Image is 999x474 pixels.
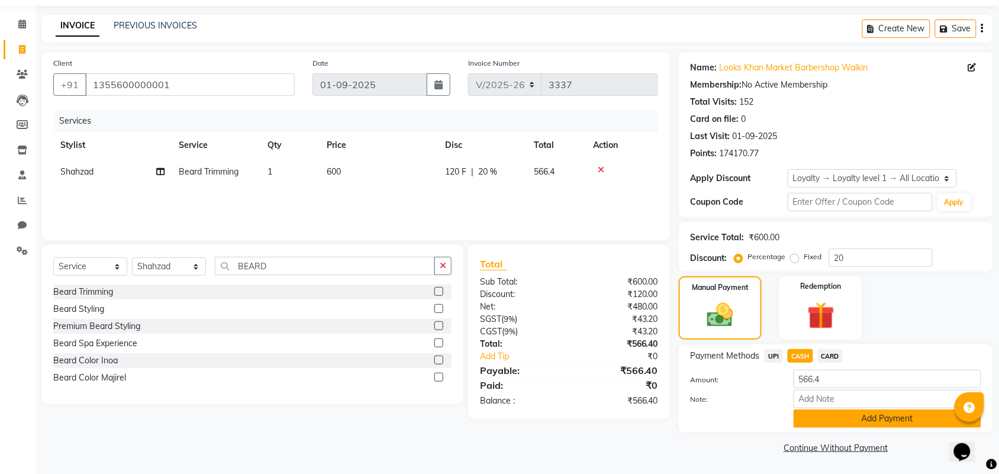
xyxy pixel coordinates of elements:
div: Total: [471,338,569,350]
div: Services [54,110,667,132]
span: | [471,166,473,178]
label: Amount: [682,375,785,385]
a: Continue Without Payment [681,442,991,454]
div: Beard Styling [53,303,104,315]
div: Sub Total: [471,276,569,288]
div: Total Visits: [691,96,737,108]
span: UPI [765,349,783,363]
th: Service [172,132,260,159]
label: Date [312,58,328,69]
th: Qty [260,132,320,159]
th: Action [586,132,658,159]
span: 1 [268,166,272,177]
div: ₹566.40 [569,363,667,378]
label: Client [53,58,72,69]
span: SGST [480,314,501,324]
div: Net: [471,301,569,313]
label: Note: [682,394,785,405]
div: ( ) [471,325,569,338]
div: 174170.77 [720,147,759,160]
a: Add Tip [471,350,585,363]
div: 01-09-2025 [733,130,778,143]
div: ₹566.40 [569,338,667,350]
span: CASH [788,349,813,363]
label: Manual Payment [692,282,749,293]
div: ₹600.00 [749,231,780,244]
div: ₹600.00 [569,276,667,288]
th: Price [320,132,438,159]
div: Coupon Code [691,196,788,208]
button: +91 [53,73,86,96]
div: Name: [691,62,717,74]
div: ₹0 [569,378,667,392]
th: Total [527,132,586,159]
div: Premium Beard Styling [53,320,140,333]
a: INVOICE [56,15,99,37]
span: 600 [327,166,341,177]
input: Enter Offer / Coupon Code [788,193,933,211]
div: Last Visit: [691,130,730,143]
div: ₹120.00 [569,288,667,301]
span: Payment Methods [691,350,760,362]
label: Percentage [748,251,786,262]
div: 0 [742,113,746,125]
span: Beard Trimming [179,166,239,177]
div: Beard Color Majirel [53,372,126,384]
div: Paid: [471,378,569,392]
img: _cash.svg [699,300,742,330]
div: Beard Color Inoa [53,354,118,367]
th: Disc [438,132,527,159]
a: Looks Khan Market Barbershop Walkin [720,62,868,74]
span: CGST [480,326,502,337]
div: ₹0 [585,350,667,363]
div: ₹566.40 [569,395,667,407]
a: PREVIOUS INVOICES [114,20,197,31]
div: ₹43.20 [569,325,667,338]
input: Search by Name/Mobile/Email/Code [85,73,295,96]
div: Beard Spa Experience [53,337,137,350]
div: Points: [691,147,717,160]
span: CARD [818,349,843,363]
label: Invoice Number [468,58,520,69]
th: Stylist [53,132,172,159]
div: Beard Trimming [53,286,113,298]
div: Discount: [691,252,727,265]
span: Total [480,258,507,270]
span: 9% [504,327,515,336]
div: ( ) [471,313,569,325]
iframe: chat widget [949,427,987,462]
div: Balance : [471,395,569,407]
span: 120 F [445,166,466,178]
span: 9% [504,314,515,324]
div: Membership: [691,79,742,91]
input: Add Note [794,390,981,408]
span: Shahzad [60,166,94,177]
input: Amount [794,370,981,388]
div: Service Total: [691,231,745,244]
input: Search or Scan [215,257,435,275]
div: ₹480.00 [569,301,667,313]
button: Add Payment [794,409,981,428]
button: Apply [937,194,971,211]
div: 152 [740,96,754,108]
div: Payable: [471,363,569,378]
label: Redemption [801,281,842,292]
div: No Active Membership [691,79,981,91]
div: Card on file: [691,113,739,125]
label: Fixed [804,251,822,262]
button: Save [935,20,977,38]
div: ₹43.20 [569,313,667,325]
div: Discount: [471,288,569,301]
img: _gift.svg [799,299,843,333]
div: Apply Discount [691,172,788,185]
span: 20 % [478,166,497,178]
span: 566.4 [534,166,555,177]
button: Create New [862,20,930,38]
